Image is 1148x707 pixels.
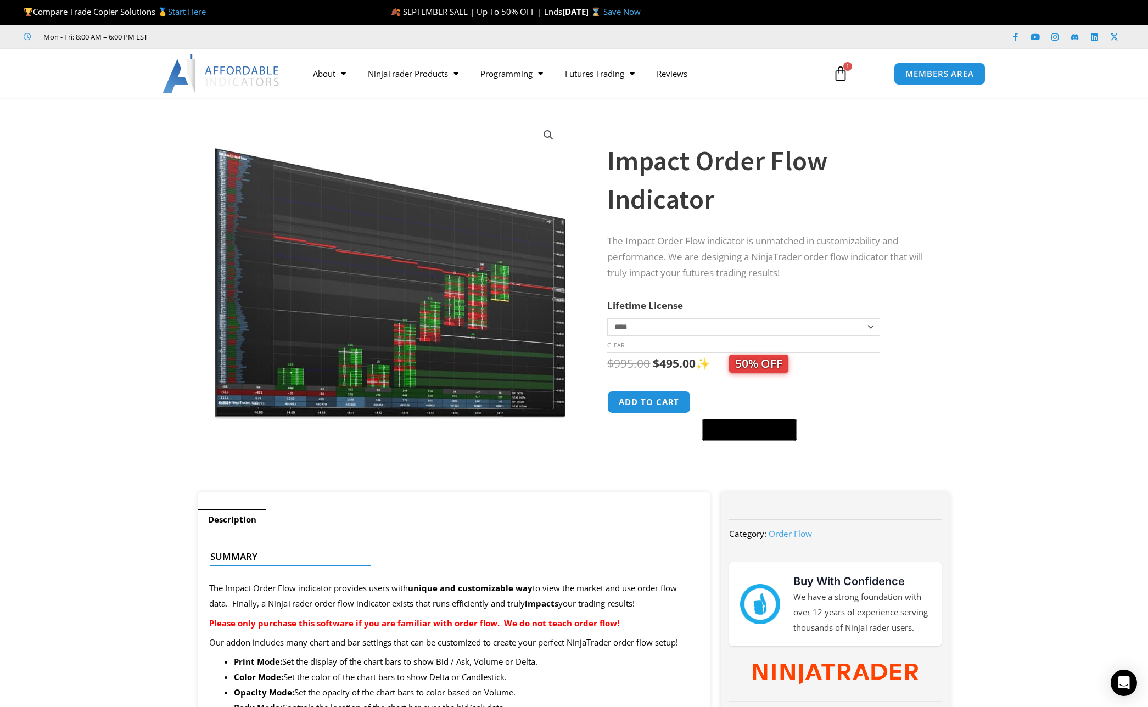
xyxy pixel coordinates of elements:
[607,356,650,371] bdi: 995.00
[234,656,282,667] strong: Print Mode:
[607,142,928,218] h1: Impact Order Flow Indicator
[163,54,281,93] img: LogoAI | Affordable Indicators – NinjaTrader
[607,233,928,281] p: The Impact Order Flow indicator is unmatched in customizability and performance. We are designing...
[209,581,699,611] p: The Impact Order Flow indicator provides users with to view the market and use order flow data. F...
[24,6,206,17] span: Compare Trade Copier Solutions 🥇
[740,584,780,624] img: mark thumbs good 43913 | Affordable Indicators – NinjaTrader
[302,61,820,86] nav: Menu
[469,61,554,86] a: Programming
[729,528,766,539] span: Category:
[234,654,699,670] li: Set the display of the chart bars to show Bid / Ask, Volume or Delta.
[525,598,558,609] strong: impacts
[168,6,206,17] a: Start Here
[653,356,696,371] bdi: 495.00
[163,31,328,42] iframe: Customer reviews powered by Trustpilot
[214,117,567,420] img: OrderFlow 2
[390,6,562,17] span: 🍂 SEPTEMBER SALE | Up To 50% OFF | Ends
[607,299,683,312] label: Lifetime License
[539,125,558,145] a: View full-screen image gallery
[769,528,812,539] a: Order Flow
[729,355,788,373] span: 50% OFF
[302,61,357,86] a: About
[234,670,699,685] li: Set the color of the chart bars to show Delta or Candlestick.
[603,6,641,17] a: Save Now
[607,391,691,413] button: Add to cart
[905,70,974,78] span: MEMBERS AREA
[408,582,533,593] strong: unique and customizable way
[700,389,799,416] iframe: Secure express checkout frame
[234,687,294,698] strong: Opacity Mode:
[793,573,931,590] h3: Buy With Confidence
[357,61,469,86] a: NinjaTrader Products
[894,63,985,85] a: MEMBERS AREA
[793,590,931,636] p: We have a strong foundation with over 12 years of experience serving thousands of NinjaTrader users.
[607,356,614,371] span: $
[198,509,266,530] a: Description
[843,62,852,71] span: 1
[816,58,865,89] a: 1
[562,6,603,17] strong: [DATE] ⌛
[209,635,699,650] p: Our addon includes many chart and bar settings that can be customized to create your perfect Ninj...
[41,30,148,43] span: Mon - Fri: 8:00 AM – 6:00 PM EST
[554,61,646,86] a: Futures Trading
[210,551,690,562] h4: Summary
[696,356,788,371] span: ✨
[607,341,624,349] a: Clear options
[653,356,659,371] span: $
[234,671,283,682] strong: Color Mode:
[753,664,918,684] img: NinjaTrader Wordmark color RGB | Affordable Indicators – NinjaTrader
[702,419,797,441] button: Buy with GPay
[646,61,698,86] a: Reviews
[24,8,32,16] img: 🏆
[209,618,619,629] strong: Please only purchase this software if you are familiar with order flow. We do not teach order flow!
[1111,670,1137,696] div: Open Intercom Messenger
[607,447,928,457] iframe: PayPal Message 1
[234,685,699,700] li: Set the opacity of the chart bars to color based on Volume.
